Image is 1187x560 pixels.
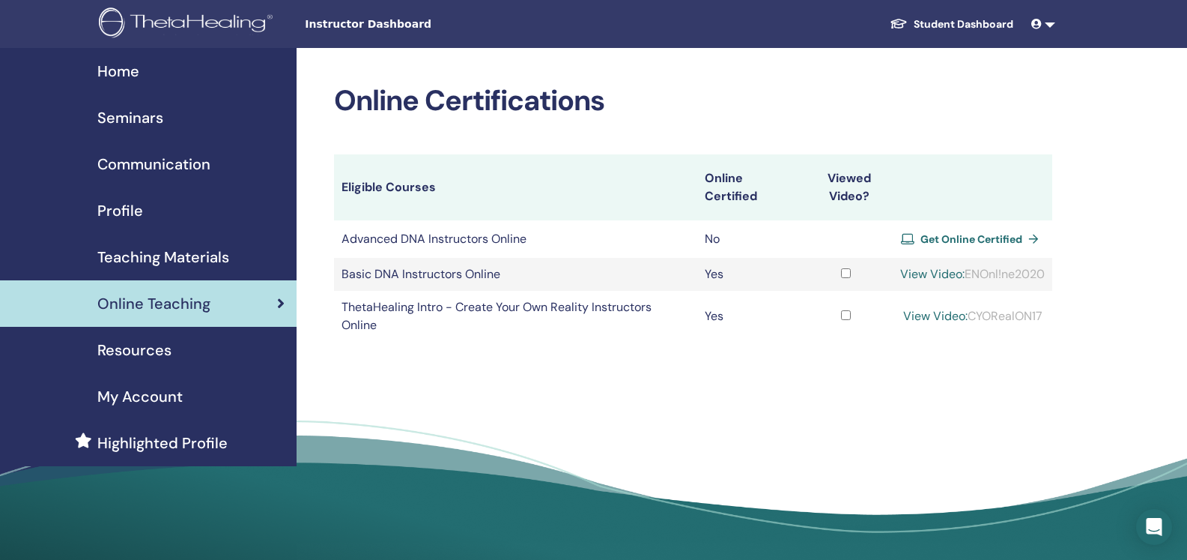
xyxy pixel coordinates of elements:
img: graduation-cap-white.svg [890,17,908,30]
td: Advanced DNA Instructors Online [334,220,697,258]
span: Home [97,60,139,82]
span: Highlighted Profile [97,432,228,454]
span: Seminars [97,106,163,129]
img: logo.png [99,7,278,41]
td: Yes [697,258,798,291]
span: Profile [97,199,143,222]
span: Resources [97,339,171,361]
th: Online Certified [697,154,798,220]
a: View Video: [900,266,965,282]
th: Eligible Courses [334,154,697,220]
span: Online Teaching [97,292,210,315]
a: View Video: [903,308,968,324]
div: CYORealON17 [900,307,1045,325]
a: Get Online Certified [901,228,1045,250]
th: Viewed Video? [798,154,893,220]
td: Basic DNA Instructors Online [334,258,697,291]
td: Yes [697,291,798,342]
span: Get Online Certified [920,232,1022,246]
div: Open Intercom Messenger [1136,509,1172,545]
a: Student Dashboard [878,10,1025,38]
td: ThetaHealing Intro - Create Your Own Reality Instructors Online [334,291,697,342]
span: Instructor Dashboard [305,16,529,32]
span: Teaching Materials [97,246,229,268]
span: My Account [97,385,183,408]
td: No [697,220,798,258]
h2: Online Certifications [334,84,1052,118]
div: ENOnl!ne2020 [900,265,1045,283]
span: Communication [97,153,210,175]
